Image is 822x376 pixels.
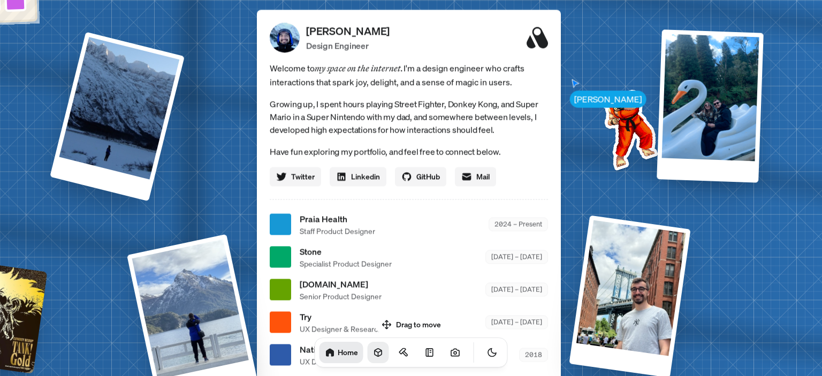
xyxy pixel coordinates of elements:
[300,278,382,290] span: [DOMAIN_NAME]
[476,171,490,182] span: Mail
[338,347,358,357] h1: Home
[351,171,380,182] span: Linkedin
[330,167,386,186] a: Linkedin
[485,283,548,296] div: [DATE] – [DATE]
[519,348,548,362] div: 2018
[573,73,681,181] img: Profile example
[300,290,382,302] span: Senior Product Designer
[300,225,375,236] span: Staff Product Designer
[485,316,548,329] div: [DATE] – [DATE]
[300,323,389,334] span: UX Designer & Researcher
[485,250,548,264] div: [DATE] – [DATE]
[489,218,548,231] div: 2024 – Present
[270,22,300,52] img: Profile Picture
[300,245,392,258] span: Stone
[416,171,440,182] span: GitHub
[270,97,548,136] p: Growing up, I spent hours playing Street Fighter, Donkey Kong, and Super Mario in a Super Nintend...
[270,167,321,186] a: Twitter
[306,39,390,52] p: Design Engineer
[300,310,389,323] span: Try
[300,212,375,225] span: Praia Health
[395,167,446,186] a: GitHub
[300,343,404,356] span: National Council of Science
[455,167,496,186] a: Mail
[319,342,363,363] a: Home
[482,342,503,363] button: Toggle Theme
[291,171,315,182] span: Twitter
[315,63,404,73] em: my space on the internet.
[306,23,390,39] p: [PERSON_NAME]
[270,144,548,158] p: Have fun exploring my portfolio, and feel free to connect below.
[270,61,548,89] span: Welcome to I'm a design engineer who crafts interactions that spark joy, delight, and a sense of ...
[300,356,404,367] span: UX Designer
[300,258,392,269] span: Specialist Product Designer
